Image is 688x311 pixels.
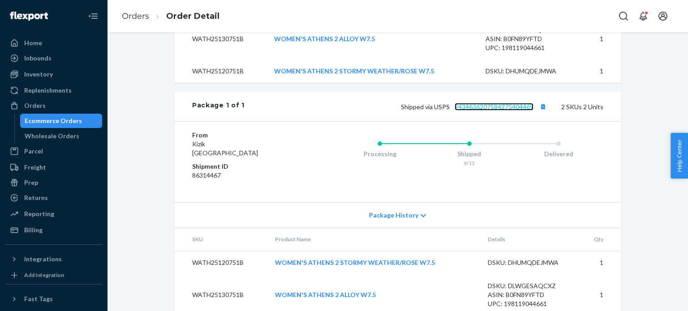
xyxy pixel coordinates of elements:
[455,103,533,111] a: 9434636207584275404469
[486,67,570,76] div: DSKU: DHUMQDEJMWA
[488,281,572,290] div: DSKU: DLWGESAQCXZ
[615,7,632,25] button: Open Search Box
[275,259,435,266] a: WOMEN'S ATHENS 2 STORMY WEATHER/ROSE W7.5
[20,129,103,143] a: Wholesale Orders
[5,252,102,266] button: Integrations
[115,3,227,30] ol: breadcrumbs
[24,147,43,156] div: Parcel
[5,175,102,190] a: Prep
[24,101,46,110] div: Orders
[5,98,102,113] a: Orders
[5,223,102,237] a: Billing
[5,36,102,50] a: Home
[166,11,219,21] a: Order Detail
[24,54,52,63] div: Inbounds
[18,6,50,14] span: Support
[84,7,102,25] button: Close Navigation
[24,294,53,303] div: Fast Tags
[25,116,82,125] div: Ecommerce Orders
[579,228,621,251] th: Qty
[174,60,267,83] td: WATH25120751B
[20,114,103,128] a: Ecommerce Orders
[488,299,572,308] div: UPC: 198119044661
[537,101,549,112] button: Copy tracking number
[24,226,43,234] div: Billing
[274,67,434,75] a: WOMEN'S ATHENS 2 STORMY WEATHER/ROSE W7.5
[192,162,299,171] dt: Shipment ID
[24,38,42,47] div: Home
[401,103,549,111] span: Shipped via USPS
[122,11,149,21] a: Orders
[514,149,603,158] div: Delivered
[481,228,579,251] th: Details
[192,140,258,157] span: Kizik [GEOGRAPHIC_DATA]
[488,258,572,267] div: DSKU: DHUMQDEJMWA
[634,7,652,25] button: Open notifications
[577,60,621,83] td: 1
[25,132,79,141] div: Wholesale Orders
[335,149,425,158] div: Processing
[245,101,603,112] div: 2 SKUs 2 Units
[5,207,102,221] a: Reporting
[486,43,570,52] div: UPC: 198119044661
[488,290,572,299] div: ASIN: B0FN89YFTD
[5,160,102,175] a: Freight
[671,133,688,179] button: Help Center
[274,35,375,43] a: WOMEN'S ATHENS 2 ALLOY W7.5
[24,163,46,172] div: Freight
[654,7,672,25] button: Open account menu
[24,255,62,264] div: Integrations
[5,270,102,281] a: Add Integration
[174,228,268,251] th: SKU
[5,191,102,205] a: Returns
[425,159,514,167] div: 9/15
[425,149,514,158] div: Shipped
[5,144,102,158] a: Parcel
[577,18,621,60] td: 1
[5,83,102,98] a: Replenishments
[24,86,72,95] div: Replenishments
[174,251,268,274] td: WATH25120751B
[5,67,102,81] a: Inventory
[5,51,102,65] a: Inbounds
[10,12,48,21] img: Flexport logo
[486,34,570,43] div: ASIN: B0FN89YFTD
[579,251,621,274] td: 1
[275,291,376,298] a: WOMEN'S ATHENS 2 ALLOY W7.5
[174,18,267,60] td: WATH25130751B
[5,292,102,306] button: Fast Tags
[192,131,299,140] dt: From
[24,209,54,218] div: Reporting
[24,178,38,187] div: Prep
[192,171,299,180] dd: 86314467
[268,228,481,251] th: Product Name
[24,70,53,79] div: Inventory
[192,101,245,112] div: Package 1 of 1
[24,193,48,202] div: Returns
[369,211,418,220] span: Package History
[24,271,64,279] div: Add Integration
